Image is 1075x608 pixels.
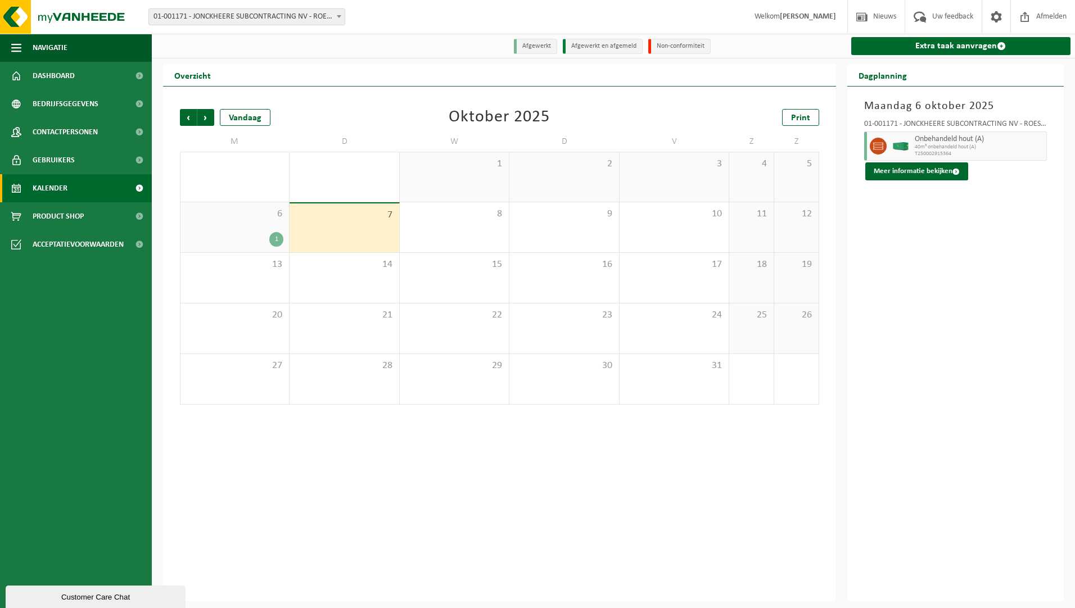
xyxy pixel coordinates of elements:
span: 8 [405,208,503,220]
td: D [509,131,619,152]
span: Dashboard [33,62,75,90]
span: Navigatie [33,34,67,62]
span: 16 [515,258,613,271]
span: 12 [780,208,813,220]
span: 1 [405,158,503,170]
span: Gebruikers [33,146,75,174]
button: Meer informatie bekijken [865,162,968,180]
span: 23 [515,309,613,321]
div: 01-001171 - JONCKHEERE SUBCONTRACTING NV - ROESELARE [864,120,1047,131]
td: W [400,131,509,152]
td: Z [774,131,819,152]
span: 22 [405,309,503,321]
span: Volgende [197,109,214,126]
li: Afgewerkt [514,39,557,54]
span: 40m³ onbehandeld hout (A) [915,144,1044,151]
li: Non-conformiteit [648,39,711,54]
span: 01-001171 - JONCKHEERE SUBCONTRACTING NV - ROESELARE [148,8,345,25]
a: Print [782,109,819,126]
span: Acceptatievoorwaarden [33,230,124,258]
span: 25 [735,309,768,321]
span: 24 [625,309,723,321]
span: 14 [295,258,393,271]
iframe: chat widget [6,583,188,608]
span: 5 [780,158,813,170]
strong: [PERSON_NAME] [780,12,836,21]
span: Bedrijfsgegevens [33,90,98,118]
span: 17 [625,258,723,271]
span: 20 [186,309,283,321]
span: 6 [186,208,283,220]
span: 01-001171 - JONCKHEERE SUBCONTRACTING NV - ROESELARE [149,9,345,25]
a: Extra taak aanvragen [851,37,1071,55]
td: D [290,131,399,152]
span: 26 [780,309,813,321]
div: 1 [269,232,283,247]
h2: Overzicht [163,64,222,86]
span: 28 [295,360,393,372]
h2: Dagplanning [847,64,918,86]
span: Print [791,114,810,122]
td: Z [729,131,774,152]
span: Vorige [180,109,197,126]
span: 18 [735,258,768,271]
span: 29 [405,360,503,372]
span: 10 [625,208,723,220]
span: Product Shop [33,202,84,230]
span: Onbehandeld hout (A) [915,135,1044,144]
td: V [620,131,729,152]
span: 4 [735,158,768,170]
span: 9 [515,208,613,220]
span: Kalender [33,174,67,202]
span: 30 [515,360,613,372]
span: 7 [295,209,393,221]
li: Afgewerkt en afgemeld [563,39,643,54]
h3: Maandag 6 oktober 2025 [864,98,1047,115]
div: Oktober 2025 [449,109,550,126]
img: HK-XC-40-GN-00 [892,142,909,151]
span: Contactpersonen [33,118,98,146]
span: 31 [625,360,723,372]
span: T250002915364 [915,151,1044,157]
span: 27 [186,360,283,372]
span: 11 [735,208,768,220]
span: 19 [780,258,813,271]
span: 21 [295,309,393,321]
span: 2 [515,158,613,170]
span: 13 [186,258,283,271]
span: 15 [405,258,503,271]
span: 3 [625,158,723,170]
div: Vandaag [220,109,270,126]
td: M [180,131,290,152]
